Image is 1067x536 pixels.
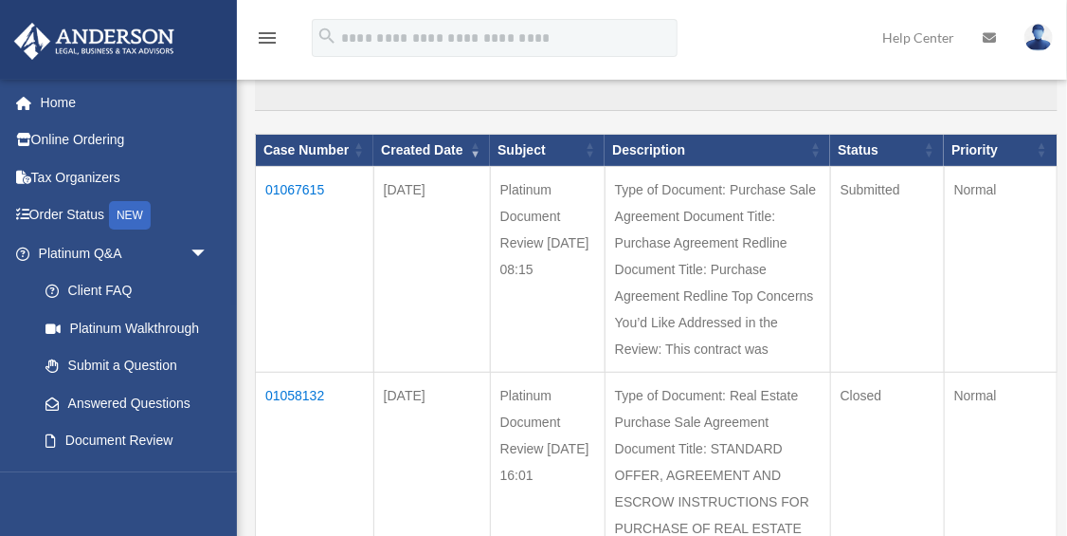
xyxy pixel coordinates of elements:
[13,121,237,159] a: Online Ordering
[9,23,180,60] img: Anderson Advisors Platinum Portal
[27,309,227,347] a: Platinum Walkthrough
[256,166,374,372] td: 01067615
[1024,24,1053,51] img: User Pic
[256,135,374,167] th: Case Number: activate to sort column ascending
[13,83,237,121] a: Home
[830,166,944,372] td: Submitted
[373,135,490,167] th: Created Date: activate to sort column ascending
[13,234,227,272] a: Platinum Q&Aarrow_drop_down
[109,201,151,230] div: NEW
[316,26,337,46] i: search
[256,27,279,49] i: menu
[490,135,605,167] th: Subject: activate to sort column ascending
[27,422,227,460] a: Document Review
[27,459,227,520] a: Platinum Knowledge Room
[944,135,1057,167] th: Priority: activate to sort column ascending
[13,196,237,235] a: Order StatusNEW
[27,347,227,385] a: Submit a Question
[255,49,1058,112] label: Search:
[27,272,227,310] a: Client FAQ
[605,166,830,372] td: Type of Document: Purchase Sale Agreement Document Title: Purchase Agreement Redline Document Tit...
[830,135,944,167] th: Status: activate to sort column ascending
[605,135,830,167] th: Description: activate to sort column ascending
[13,158,237,196] a: Tax Organizers
[373,166,490,372] td: [DATE]
[944,166,1057,372] td: Normal
[190,234,227,273] span: arrow_drop_down
[255,76,1058,112] input: Search:
[256,33,279,49] a: menu
[490,166,605,372] td: Platinum Document Review [DATE] 08:15
[27,384,218,422] a: Answered Questions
